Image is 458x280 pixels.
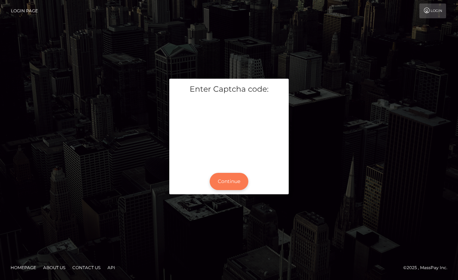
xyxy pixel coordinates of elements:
[175,100,283,163] iframe: mtcaptcha
[210,173,248,190] button: Continue
[40,262,68,273] a: About Us
[11,4,38,18] a: Login Page
[175,84,283,95] h5: Enter Captcha code:
[419,4,446,18] a: Login
[105,262,118,273] a: API
[70,262,103,273] a: Contact Us
[403,264,453,272] div: © 2025 , MassPay Inc.
[8,262,39,273] a: Homepage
